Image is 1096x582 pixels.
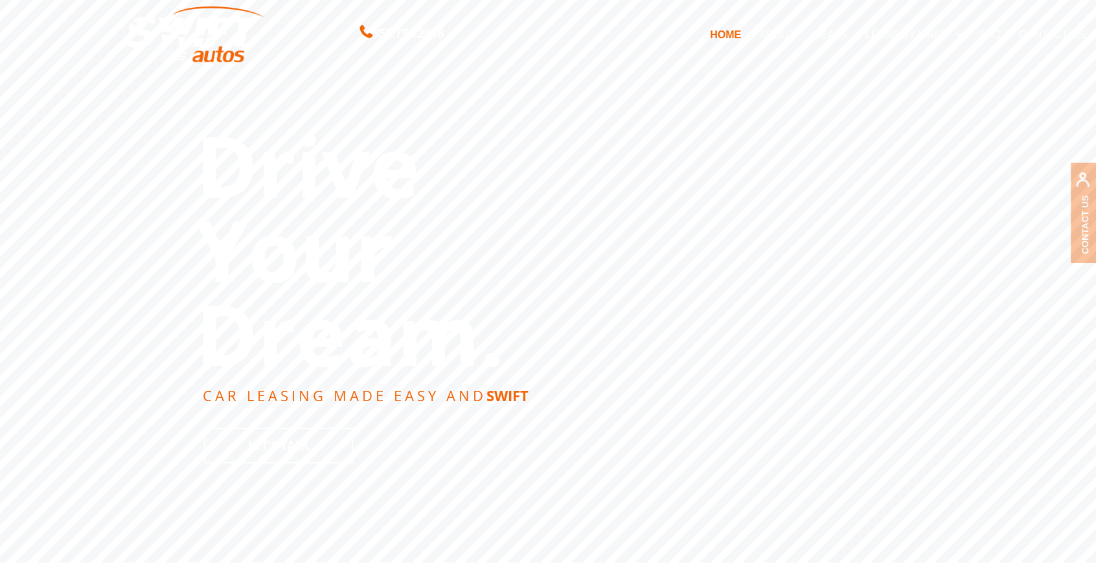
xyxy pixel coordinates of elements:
[750,21,804,48] a: ABOUT
[856,21,971,48] a: LEASE BY MAKE
[196,123,504,376] rs-layer: Drive Your Dream.
[971,21,1010,48] a: FAQ
[486,386,529,405] strong: SWIFT
[360,29,444,40] a: 855.793.2888
[372,25,444,43] span: 855.793.2888
[701,21,750,48] a: HOME
[204,428,353,463] a: Let's Talk
[804,21,856,48] a: DEALS
[1010,21,1095,48] a: CONTACT US
[203,388,529,402] rs-layer: CAR LEASING MADE EASY AND
[128,6,264,63] img: Swift Autos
